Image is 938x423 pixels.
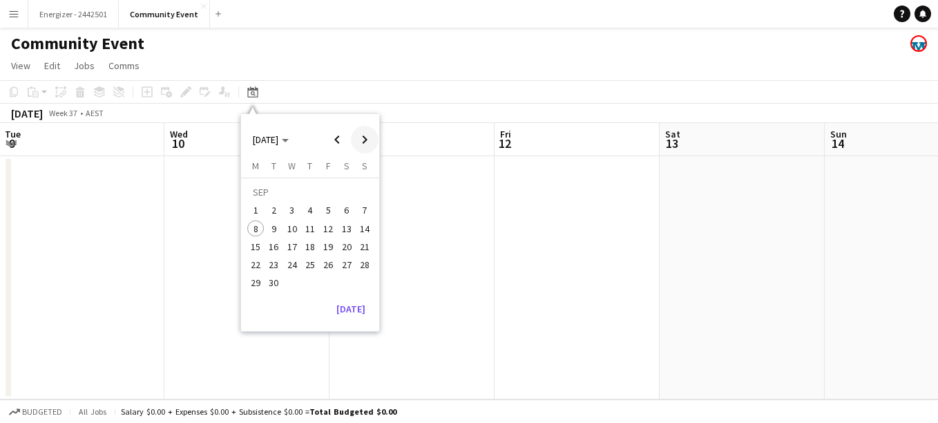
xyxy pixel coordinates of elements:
span: Week 37 [46,108,80,118]
button: 04-09-2025 [301,201,319,219]
button: 15-09-2025 [247,238,265,256]
td: SEP [247,183,374,201]
span: 30 [266,275,283,292]
span: Tue [5,128,21,140]
button: 30-09-2025 [265,274,283,292]
span: 16 [266,238,283,255]
span: 26 [320,256,336,273]
button: 10-09-2025 [283,220,301,238]
span: F [326,160,331,172]
span: Wed [170,128,188,140]
button: Community Event [119,1,210,28]
button: 22-09-2025 [247,256,265,274]
button: 06-09-2025 [337,201,355,219]
span: Fri [500,128,511,140]
button: 08-09-2025 [247,220,265,238]
button: 09-09-2025 [265,220,283,238]
button: 05-09-2025 [319,201,337,219]
span: 9 [266,220,283,237]
span: 8 [247,220,264,237]
span: S [344,160,350,172]
span: Sat [665,128,680,140]
button: 19-09-2025 [319,238,337,256]
span: W [288,160,296,172]
button: Budgeted [7,404,64,420]
button: [DATE] [331,298,371,320]
span: 25 [302,256,318,273]
button: 28-09-2025 [356,256,374,274]
span: 1 [247,203,264,219]
button: 21-09-2025 [356,238,374,256]
div: AEST [86,108,104,118]
span: 22 [247,256,264,273]
h1: Community Event [11,33,144,54]
a: Comms [103,57,145,75]
a: Edit [39,57,66,75]
span: 14 [356,220,373,237]
span: 10 [284,220,300,237]
span: View [11,59,30,72]
span: T [271,160,276,172]
button: Next month [351,126,379,153]
span: 15 [247,238,264,255]
span: M [252,160,259,172]
span: 13 [338,220,355,237]
button: 07-09-2025 [356,201,374,219]
span: 13 [663,135,680,151]
span: 3 [284,203,300,219]
span: 6 [338,203,355,219]
button: 24-09-2025 [283,256,301,274]
button: 23-09-2025 [265,256,283,274]
span: All jobs [76,406,109,417]
span: 12 [498,135,511,151]
div: Salary $0.00 + Expenses $0.00 + Subsistence $0.00 = [121,406,396,417]
span: Edit [44,59,60,72]
button: 25-09-2025 [301,256,319,274]
span: 14 [828,135,847,151]
span: 20 [338,238,355,255]
button: 11-09-2025 [301,220,319,238]
span: 29 [247,275,264,292]
button: 20-09-2025 [337,238,355,256]
button: Energizer - 2442501 [28,1,119,28]
span: 21 [356,238,373,255]
span: 19 [320,238,336,255]
app-user-avatar: Kristin Kenneally [910,35,927,52]
span: Jobs [74,59,95,72]
a: View [6,57,36,75]
span: 5 [320,203,336,219]
span: 24 [284,256,300,273]
span: 23 [266,256,283,273]
span: 11 [302,220,318,237]
button: 27-09-2025 [337,256,355,274]
button: Previous month [323,126,351,153]
span: 12 [320,220,336,237]
button: 01-09-2025 [247,201,265,219]
span: 7 [356,203,373,219]
button: 16-09-2025 [265,238,283,256]
span: 28 [356,256,373,273]
button: 26-09-2025 [319,256,337,274]
span: 2 [266,203,283,219]
span: 17 [284,238,300,255]
button: 17-09-2025 [283,238,301,256]
span: Total Budgeted $0.00 [309,406,396,417]
span: 10 [168,135,188,151]
a: Jobs [68,57,100,75]
button: 02-09-2025 [265,201,283,219]
button: 03-09-2025 [283,201,301,219]
span: Comms [108,59,140,72]
button: 29-09-2025 [247,274,265,292]
span: 18 [302,238,318,255]
div: [DATE] [11,106,43,120]
span: 4 [302,203,318,219]
button: 18-09-2025 [301,238,319,256]
span: T [307,160,312,172]
button: 12-09-2025 [319,220,337,238]
span: Sun [830,128,847,140]
button: 14-09-2025 [356,220,374,238]
span: 27 [338,256,355,273]
span: Budgeted [22,407,62,417]
button: 13-09-2025 [337,220,355,238]
span: [DATE] [253,133,278,146]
